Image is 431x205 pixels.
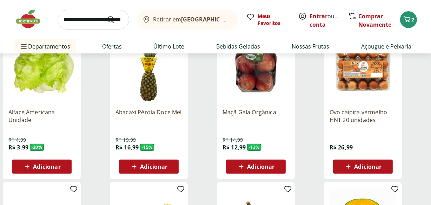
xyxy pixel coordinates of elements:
a: Comprar Novamente [358,12,391,28]
span: R$ 3,99 [8,143,28,151]
span: R$ 4,99 [8,136,26,143]
a: Criar conta [310,12,348,28]
button: Menu [20,38,28,55]
a: Maçã Gala Orgânica [223,108,289,124]
span: - 20 % [30,144,44,151]
a: Abacaxi Pérola Doce Mel [115,108,182,124]
a: Último Lote [153,42,184,51]
button: Carrinho [400,11,417,28]
img: Maçã Gala Orgânica [223,36,289,103]
a: Bebidas Geladas [216,42,260,51]
span: Adicionar [354,164,382,169]
img: Alface Americana Unidade [8,36,75,103]
img: Hortifruti [14,8,49,30]
button: Submit Search [107,15,124,24]
img: Abacaxi Pérola Doce Mel [115,36,182,103]
a: Meus Favoritos [246,13,290,27]
span: Adicionar [33,164,60,169]
span: R$ 26,99 [330,143,353,151]
span: 2 [411,16,414,23]
span: Meus Favoritos [258,13,290,27]
a: Entrar [310,12,327,20]
b: [GEOGRAPHIC_DATA]/[GEOGRAPHIC_DATA] [181,15,300,23]
a: Açougue e Peixaria [361,42,411,51]
span: Departamentos [20,38,70,55]
a: Ovo caipira vermelho HNT 20 unidades [330,108,396,124]
a: Alface Americana Unidade [8,108,75,124]
button: Adicionar [333,160,393,174]
span: ou [310,12,341,29]
button: Adicionar [119,160,179,174]
span: Adicionar [140,164,167,169]
a: Ofertas [102,42,122,51]
button: Adicionar [12,160,72,174]
span: R$ 14,99 [223,136,243,143]
button: Adicionar [226,160,286,174]
input: search [58,10,129,30]
span: R$ 16,99 [115,143,139,151]
button: Retirar em[GEOGRAPHIC_DATA]/[GEOGRAPHIC_DATA] [138,10,238,30]
a: Nossas Frutas [292,42,329,51]
span: Adicionar [247,164,274,169]
img: Ovo caipira vermelho HNT 20 unidades [330,36,396,103]
span: Retirar em [153,16,231,23]
span: - 15 % [140,144,154,151]
span: - 13 % [247,144,261,151]
span: R$ 12,99 [223,143,246,151]
span: R$ 19,99 [115,136,136,143]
